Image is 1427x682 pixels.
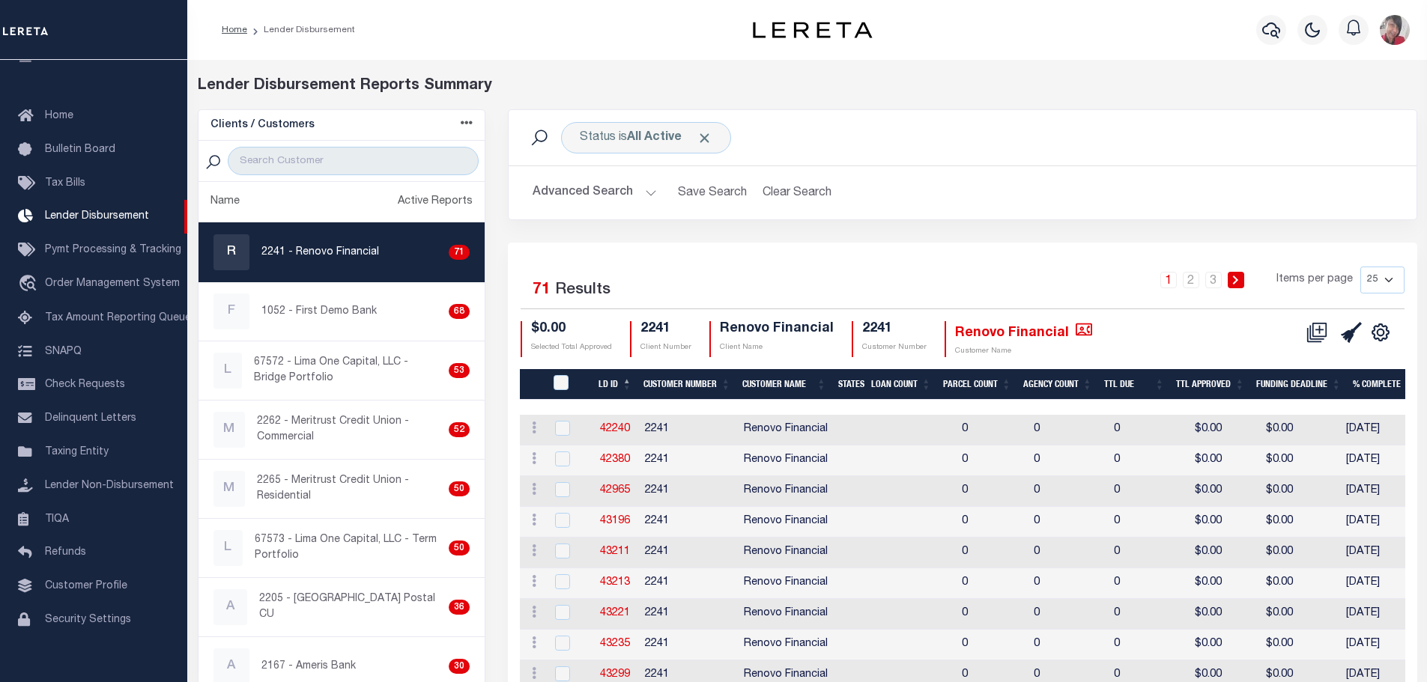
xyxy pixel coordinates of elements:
td: 0 [1028,630,1108,660]
span: Lender Non-Disbursement [45,481,174,491]
td: $0.00 [1189,630,1260,660]
td: Renovo Financial [738,476,834,507]
td: 0 [956,599,1028,630]
td: 0 [1028,568,1108,599]
h4: $0.00 [531,321,612,338]
div: Active Reports [398,194,473,210]
td: $0.00 [1189,415,1260,445]
span: Order Management System [45,278,180,289]
a: Home [222,25,247,34]
div: 50 [449,481,470,496]
td: $0.00 [1260,507,1340,538]
div: M [213,471,246,507]
td: $0.00 [1260,476,1340,507]
th: Parcel Count: activate to sort column ascending [937,369,1017,400]
a: 42965 [600,485,630,496]
a: M2265 - Meritrust Credit Union - Residential50 [199,460,485,518]
td: 2241 [639,476,738,507]
td: Renovo Financial [738,599,834,630]
td: 0 [1108,538,1189,568]
td: $0.00 [1260,445,1340,476]
b: All Active [627,132,682,144]
a: 43221 [600,608,630,618]
p: 2205 - [GEOGRAPHIC_DATA] Postal CU [259,591,443,623]
td: 0 [1108,476,1189,507]
span: Customer Profile [45,581,127,591]
span: SNAPQ [45,346,82,356]
li: Lender Disbursement [247,23,355,37]
div: Name [210,194,240,210]
td: 0 [1028,476,1108,507]
td: 0 [1108,568,1189,599]
th: Agency Count: activate to sort column ascending [1017,369,1098,400]
td: $0.00 [1260,568,1340,599]
span: Security Settings [45,615,131,625]
h5: Clients / Customers [210,119,315,132]
div: 53 [449,363,470,378]
div: 52 [449,422,470,437]
td: 0 [956,538,1028,568]
a: 1 [1160,272,1177,288]
td: 2241 [639,445,738,476]
td: 2241 [639,538,738,568]
th: Customer Name: activate to sort column ascending [736,369,831,400]
a: M2262 - Meritrust Credit Union - Commercial52 [199,401,485,459]
td: 0 [1028,599,1108,630]
td: 0 [1108,507,1189,538]
td: 0 [1028,445,1108,476]
p: 1052 - First Demo Bank [261,304,377,320]
a: 43299 [600,669,630,680]
div: L [213,530,243,566]
div: Lender Disbursement Reports Summary [198,75,1417,97]
span: Pymt Processing & Tracking [45,245,181,255]
td: $0.00 [1260,538,1340,568]
span: Items per page [1276,272,1353,288]
td: 0 [956,630,1028,660]
th: Ttl Due: activate to sort column ascending [1098,369,1171,400]
a: R2241 - Renovo Financial71 [199,223,485,281]
div: 50 [449,541,470,555]
p: 67573 - Lima One Capital, LLC - Term Portfolio [255,532,443,564]
th: States [832,369,865,400]
td: Renovo Financial [738,630,834,660]
td: Renovo Financial [738,538,834,568]
p: 2241 - Renovo Financial [261,245,379,261]
td: Renovo Financial [738,568,834,599]
a: 3 [1205,272,1222,288]
span: Taxing Entity [45,447,109,457]
p: Client Number [640,342,691,353]
p: Customer Number [862,342,927,353]
td: 0 [1108,599,1189,630]
th: LD ID: activate to sort column descending [593,369,637,400]
th: Funding Deadline: activate to sort column ascending [1250,369,1347,400]
div: 71 [449,245,470,260]
td: 0 [1108,445,1189,476]
td: 0 [1108,630,1189,660]
td: 0 [1028,507,1108,538]
td: 2241 [639,568,738,599]
span: Bulletin Board [45,144,115,155]
div: L [213,353,242,389]
td: Renovo Financial [738,507,834,538]
h4: 2241 [862,321,927,338]
p: 2262 - Meritrust Credit Union - Commercial [257,414,443,445]
td: $0.00 [1260,599,1340,630]
a: 43211 [600,546,630,557]
th: Loan Count: activate to sort column ascending [865,369,937,400]
p: 2167 - Ameris Bank [261,659,356,675]
td: 0 [956,476,1028,507]
div: 68 [449,304,470,319]
th: LDID [544,369,593,400]
td: 2241 [639,415,738,445]
td: 0 [956,445,1028,476]
td: $0.00 [1189,476,1260,507]
td: 0 [956,415,1028,445]
td: 0 [956,568,1028,599]
th: Ttl Approved: activate to sort column ascending [1170,369,1250,400]
p: Customer Name [955,346,1092,357]
td: 0 [956,507,1028,538]
p: 2265 - Meritrust Credit Union - Residential [257,473,443,505]
button: Clear Search [756,178,837,207]
td: 0 [1028,538,1108,568]
td: 2241 [639,507,738,538]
